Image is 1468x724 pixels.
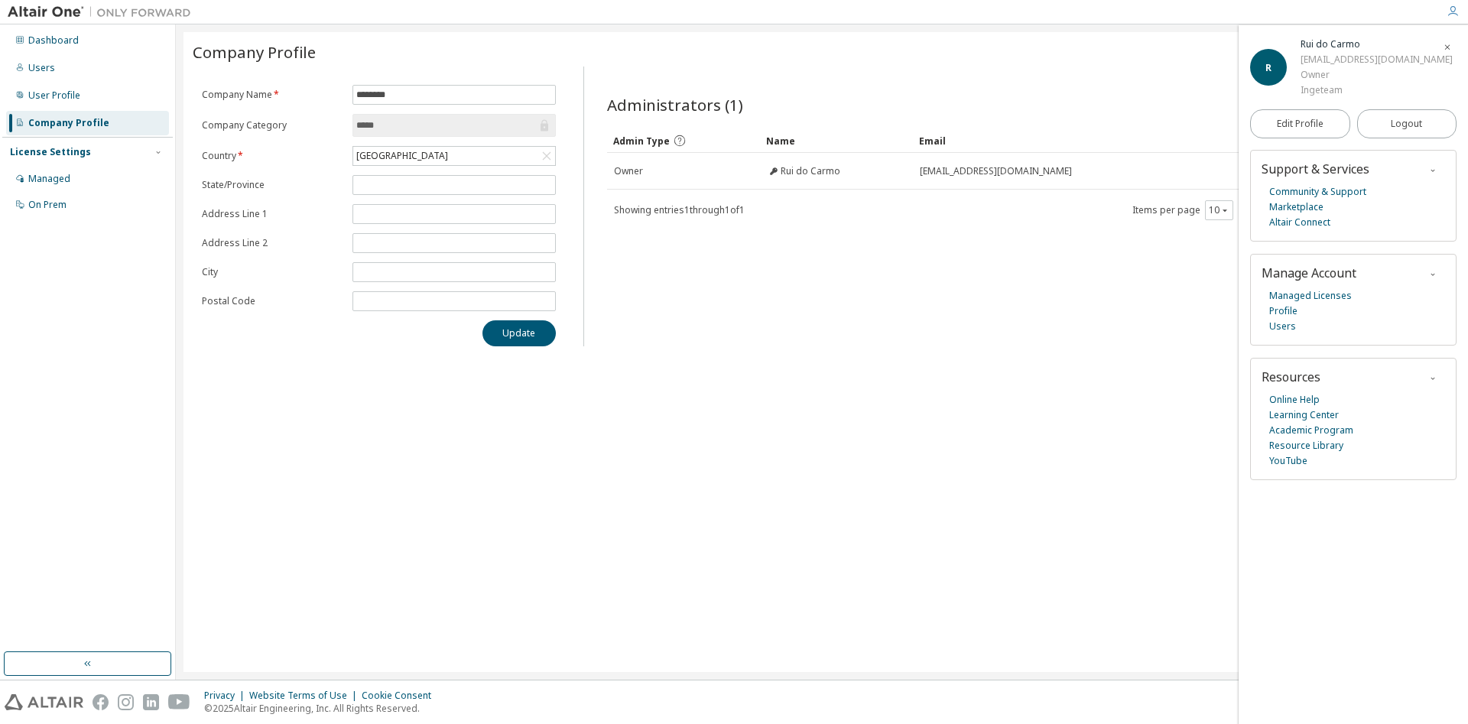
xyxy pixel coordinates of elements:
[1269,288,1352,304] a: Managed Licenses
[482,320,556,346] button: Update
[1391,116,1422,131] span: Logout
[28,34,79,47] div: Dashboard
[1269,200,1323,215] a: Marketplace
[28,117,109,129] div: Company Profile
[202,179,343,191] label: State/Province
[1262,161,1369,177] span: Support & Services
[1269,407,1339,423] a: Learning Center
[28,89,80,102] div: User Profile
[202,89,343,101] label: Company Name
[1277,118,1323,130] span: Edit Profile
[1262,265,1356,281] span: Manage Account
[202,237,343,249] label: Address Line 2
[1357,109,1457,138] button: Logout
[1269,184,1366,200] a: Community & Support
[1269,392,1320,407] a: Online Help
[1209,204,1229,216] button: 10
[613,135,670,148] span: Admin Type
[1269,319,1296,334] a: Users
[1301,37,1453,52] div: Rui do Carmo
[202,119,343,131] label: Company Category
[249,690,362,702] div: Website Terms of Use
[1301,67,1453,83] div: Owner
[766,128,907,153] div: Name
[1132,200,1233,220] span: Items per page
[204,702,440,715] p: © 2025 Altair Engineering, Inc. All Rights Reserved.
[28,173,70,185] div: Managed
[920,165,1072,177] span: [EMAIL_ADDRESS][DOMAIN_NAME]
[353,147,555,165] div: [GEOGRAPHIC_DATA]
[1269,423,1353,438] a: Academic Program
[168,694,190,710] img: youtube.svg
[28,62,55,74] div: Users
[1265,61,1272,74] span: R
[1269,215,1330,230] a: Altair Connect
[919,128,1385,153] div: Email
[1301,83,1453,98] div: Ingeteam
[202,208,343,220] label: Address Line 1
[5,694,83,710] img: altair_logo.svg
[1301,52,1453,67] div: [EMAIL_ADDRESS][DOMAIN_NAME]
[193,41,316,63] span: Company Profile
[354,148,450,164] div: [GEOGRAPHIC_DATA]
[118,694,134,710] img: instagram.svg
[143,694,159,710] img: linkedin.svg
[1250,109,1350,138] a: Edit Profile
[204,690,249,702] div: Privacy
[1269,304,1297,319] a: Profile
[10,146,91,158] div: License Settings
[614,203,745,216] span: Showing entries 1 through 1 of 1
[93,694,109,710] img: facebook.svg
[202,295,343,307] label: Postal Code
[362,690,440,702] div: Cookie Consent
[1269,453,1307,469] a: YouTube
[202,266,343,278] label: City
[8,5,199,20] img: Altair One
[1269,438,1343,453] a: Resource Library
[1262,368,1320,385] span: Resources
[614,165,643,177] span: Owner
[781,165,840,177] span: Rui do Carmo
[607,94,743,115] span: Administrators (1)
[28,199,67,211] div: On Prem
[202,150,343,162] label: Country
